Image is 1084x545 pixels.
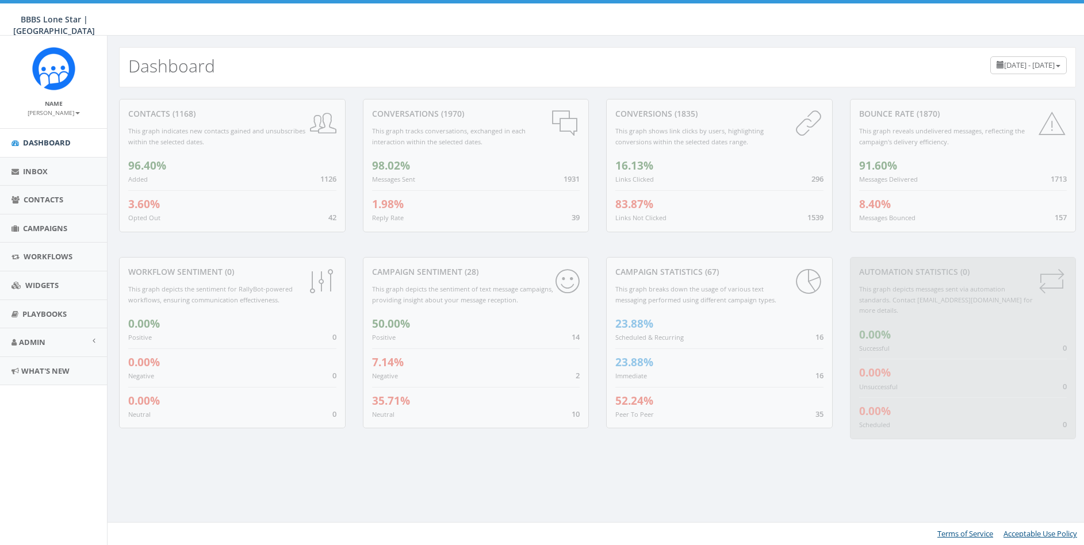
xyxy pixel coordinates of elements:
span: Widgets [25,280,59,290]
small: Neutral [372,410,394,419]
span: 35 [815,409,823,419]
small: Links Clicked [615,175,654,183]
span: 0 [332,370,336,381]
span: 0.00% [128,355,160,370]
span: Workflows [24,251,72,262]
small: This graph indicates new contacts gained and unsubscribes within the selected dates. [128,126,305,146]
small: Name [45,99,63,108]
span: 23.88% [615,355,653,370]
span: (28) [462,266,478,277]
small: This graph shows link clicks by users, highlighting conversions within the selected dates range. [615,126,764,146]
span: 39 [572,212,580,222]
small: Links Not Clicked [615,213,667,222]
div: Campaign Sentiment [372,266,580,278]
span: 157 [1055,212,1067,222]
span: What's New [21,366,70,376]
span: 1713 [1051,174,1067,184]
small: This graph reveals undelivered messages, reflecting the campaign's delivery efficiency. [859,126,1025,146]
span: 16.13% [615,158,653,173]
small: This graph breaks down the usage of various text messaging performed using different campaign types. [615,285,776,304]
div: Campaign Statistics [615,266,823,278]
span: (1835) [672,108,698,119]
small: Successful [859,344,890,352]
span: 2 [576,370,580,381]
small: Scheduled [859,420,890,429]
small: Opted Out [128,213,160,222]
small: Positive [128,333,152,341]
div: Bounce Rate [859,108,1067,120]
small: Unsuccessful [859,382,898,391]
span: 10 [572,409,580,419]
small: This graph depicts the sentiment of text message campaigns, providing insight about your message ... [372,285,553,304]
div: contacts [128,108,336,120]
span: (1970) [439,108,464,119]
span: 0.00% [859,404,891,419]
span: Contacts [24,194,63,205]
span: 96.40% [128,158,166,173]
span: 23.88% [615,316,653,331]
span: 42 [328,212,336,222]
span: 91.60% [859,158,897,173]
span: (0) [223,266,234,277]
span: 0.00% [859,327,891,342]
span: 0 [1063,381,1067,392]
small: Scheduled & Recurring [615,333,684,341]
span: 296 [811,174,823,184]
small: Reply Rate [372,213,404,222]
span: 7.14% [372,355,404,370]
small: Negative [128,371,154,380]
span: Playbooks [22,309,67,319]
span: (1168) [170,108,196,119]
small: This graph tracks conversations, exchanged in each interaction within the selected dates. [372,126,526,146]
span: 16 [815,332,823,342]
small: Immediate [615,371,647,380]
small: Messages Delivered [859,175,918,183]
span: (67) [703,266,719,277]
span: 0 [332,409,336,419]
h2: Dashboard [128,56,215,75]
span: 0 [1063,419,1067,429]
span: 35.71% [372,393,410,408]
span: 3.60% [128,197,160,212]
small: [PERSON_NAME] [28,109,80,117]
span: 0.00% [128,316,160,331]
div: conversions [615,108,823,120]
div: conversations [372,108,580,120]
span: (0) [958,266,970,277]
span: 1126 [320,174,336,184]
span: 98.02% [372,158,410,173]
div: Automation Statistics [859,266,1067,278]
span: Dashboard [23,137,71,148]
span: (1870) [914,108,940,119]
span: 0 [1063,343,1067,353]
small: Positive [372,333,396,341]
span: 52.24% [615,393,653,408]
span: 50.00% [372,316,410,331]
span: 0.00% [128,393,160,408]
small: Messages Sent [372,175,415,183]
span: 1931 [564,174,580,184]
small: This graph depicts the sentiment for RallyBot-powered workflows, ensuring communication effective... [128,285,293,304]
span: Inbox [23,166,48,176]
a: Acceptable Use Policy [1003,528,1077,539]
span: 8.40% [859,197,891,212]
span: 0 [332,332,336,342]
span: 14 [572,332,580,342]
small: Negative [372,371,398,380]
span: 1.98% [372,197,404,212]
a: [PERSON_NAME] [28,107,80,117]
img: Rally_Corp_Icon.png [32,47,75,90]
div: Workflow Sentiment [128,266,336,278]
a: Terms of Service [937,528,993,539]
span: [DATE] - [DATE] [1004,60,1055,70]
small: Neutral [128,410,151,419]
span: Admin [19,337,45,347]
span: Campaigns [23,223,67,233]
small: This graph depicts messages sent via automation standards. Contact [EMAIL_ADDRESS][DOMAIN_NAME] f... [859,285,1033,314]
span: 83.87% [615,197,653,212]
span: 0.00% [859,365,891,380]
small: Added [128,175,148,183]
span: 16 [815,370,823,381]
small: Peer To Peer [615,410,654,419]
small: Messages Bounced [859,213,916,222]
